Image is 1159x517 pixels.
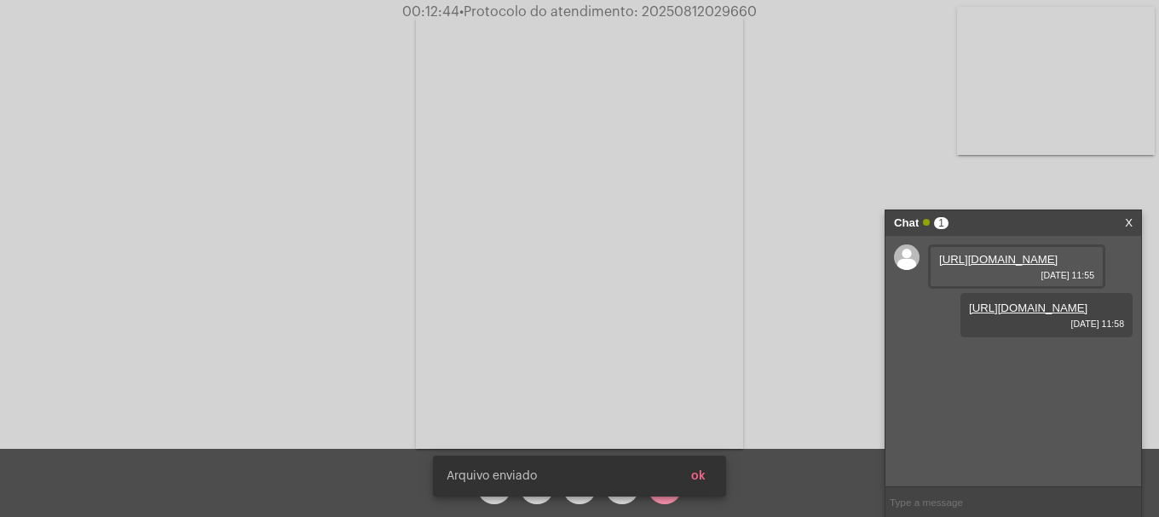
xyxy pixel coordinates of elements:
[894,210,919,236] strong: Chat
[939,270,1094,280] span: [DATE] 11:55
[939,253,1058,266] a: [URL][DOMAIN_NAME]
[885,487,1141,517] input: Type a message
[678,461,719,491] button: ok
[447,468,537,485] span: Arquivo enviado
[923,219,930,226] span: Online
[691,470,706,482] span: ok
[969,319,1124,329] span: [DATE] 11:58
[934,217,949,229] span: 1
[969,302,1087,314] a: [URL][DOMAIN_NAME]
[1125,210,1133,236] a: X
[402,5,459,19] span: 00:12:44
[459,5,464,19] span: •
[459,5,757,19] span: Protocolo do atendimento: 20250812029660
